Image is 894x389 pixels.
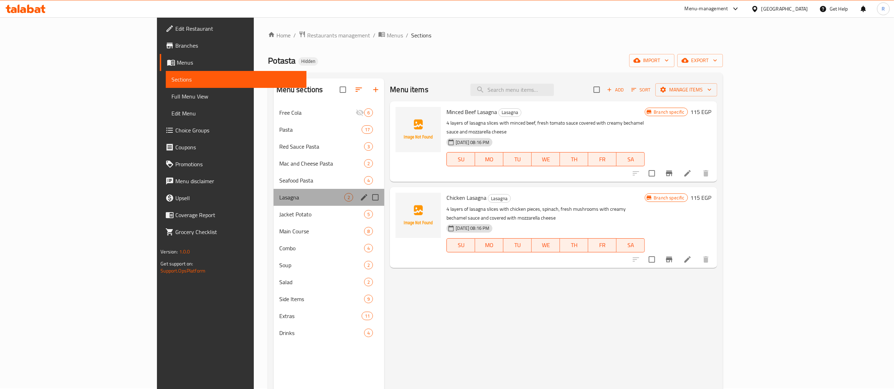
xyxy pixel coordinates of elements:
[364,262,373,269] span: 2
[606,86,625,94] span: Add
[560,152,588,166] button: TH
[563,240,585,250] span: TH
[478,240,501,250] span: MO
[274,138,385,155] div: Red Sauce Pasta3
[651,194,687,201] span: Branch specific
[171,92,300,101] span: Full Menu View
[175,228,300,236] span: Grocery Checklist
[177,58,300,67] span: Menus
[761,5,808,13] div: [GEOGRAPHIC_DATA]
[274,257,385,274] div: Soup2
[534,154,557,164] span: WE
[617,238,645,252] button: SA
[488,194,510,203] span: Lasagna
[160,20,306,37] a: Edit Restaurant
[364,245,373,252] span: 4
[268,31,723,40] nav: breadcrumb
[166,105,306,122] a: Edit Menu
[274,189,385,206] div: Lasagna2edit
[344,193,353,202] div: items
[298,58,318,64] span: Hidden
[478,154,501,164] span: MO
[588,238,617,252] button: FR
[160,207,306,223] a: Coverage Report
[175,160,300,168] span: Promotions
[503,238,532,252] button: TU
[446,205,645,222] p: 4 layers of lasagna slices with chicken pieces, spinach, fresh mushrooms with creamy bechamel sau...
[683,56,717,65] span: export
[160,139,306,156] a: Coupons
[387,31,403,40] span: Menus
[629,54,674,67] button: import
[279,295,364,303] span: Side Items
[279,159,364,168] span: Mac and Cheese Pasta
[532,152,560,166] button: WE
[364,295,373,303] div: items
[175,211,300,219] span: Coverage Report
[364,244,373,252] div: items
[498,108,521,117] div: Lasagna
[390,84,428,95] h2: Menu items
[356,108,364,117] svg: Inactive section
[364,159,373,168] div: items
[488,194,511,203] div: Lasagna
[364,278,373,286] div: items
[604,84,627,95] span: Add item
[506,154,529,164] span: TU
[335,82,350,97] span: Select all sections
[166,88,306,105] a: Full Menu View
[450,240,472,250] span: SU
[364,210,373,219] div: items
[279,193,345,202] div: Lasagna
[364,329,373,337] div: items
[364,160,373,167] span: 2
[446,119,645,136] p: 4 layers of lasagna slices with minced beef, fresh tomato sauce covered with creamy bechamel sauc...
[604,84,627,95] button: Add
[364,228,373,235] span: 8
[378,31,403,40] a: Menus
[166,71,306,88] a: Sections
[446,238,475,252] button: SU
[279,244,364,252] span: Combo
[362,312,373,320] div: items
[364,142,373,151] div: items
[364,296,373,303] span: 9
[661,165,678,182] button: Branch-specific-item
[274,307,385,324] div: Extras11
[175,194,300,202] span: Upsell
[396,107,441,152] img: Minced Beef Lasagna
[446,107,497,117] span: Minced Beef Lasagna
[364,177,373,184] span: 4
[661,85,712,94] span: Manage items
[697,251,714,268] button: delete
[627,84,655,95] span: Sort items
[279,329,364,337] span: Drinks
[475,238,503,252] button: MO
[175,177,300,185] span: Menu disclaimer
[279,312,362,320] span: Extras
[274,101,385,344] nav: Menu sections
[364,211,373,218] span: 5
[175,126,300,134] span: Choice Groups
[364,176,373,185] div: items
[630,84,653,95] button: Sort
[279,278,364,286] span: Salad
[274,206,385,223] div: Jacket Potato5
[475,152,503,166] button: MO
[160,54,306,71] a: Menus
[160,156,306,173] a: Promotions
[882,5,885,13] span: R
[160,247,178,256] span: Version:
[367,81,384,98] button: Add section
[175,41,300,50] span: Branches
[364,108,373,117] div: items
[307,31,370,40] span: Restaurants management
[279,108,356,117] span: Free Cola
[274,324,385,341] div: Drinks4
[362,313,373,319] span: 11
